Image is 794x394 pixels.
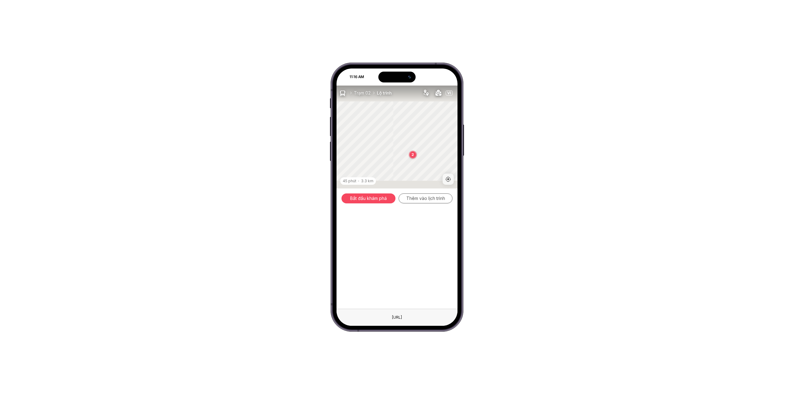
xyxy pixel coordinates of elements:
button: Thêm vào lịch trình [399,193,453,203]
div: 2 [410,151,416,157]
span: Thêm vào lịch trình [406,195,445,202]
span: VI [446,91,452,95]
span: Trạm 02 [351,87,373,99]
span: Lộ trình [374,87,394,99]
div: Đây là một phần tử giả. Để thay đổi URL, chỉ cần sử dụng trường văn bản Trình duyệt ở phía trên. [387,313,407,321]
button: VI [446,91,453,95]
div: 11:16 AM [337,74,368,80]
span: 3.3 km [361,177,373,185]
span: 45 phút [343,177,356,185]
span: Bắt đầu khám phá [350,195,387,202]
button: Bắt đầu khám phá [341,193,395,203]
